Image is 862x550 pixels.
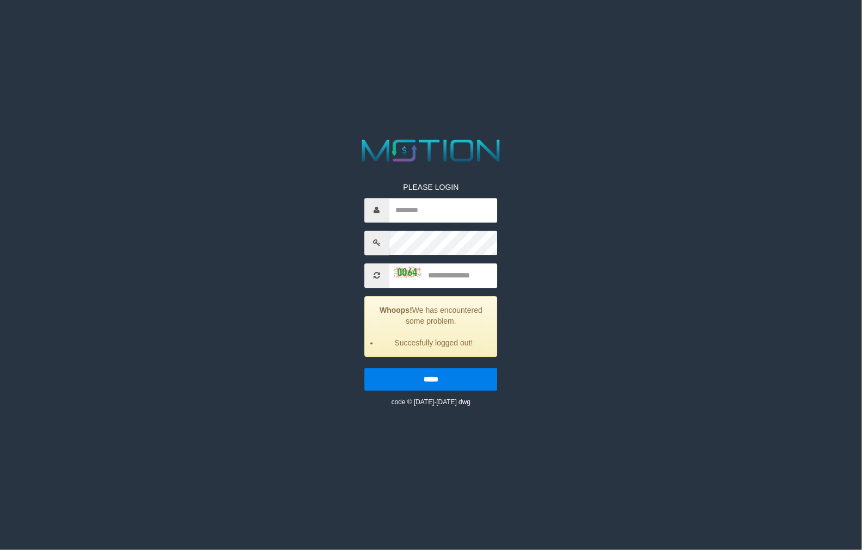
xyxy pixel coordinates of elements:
p: PLEASE LOGIN [365,182,498,193]
li: Succesfully logged out! [379,337,489,348]
div: We has encountered some problem. [365,296,498,357]
img: MOTION_logo.png [356,135,506,165]
small: code © [DATE]-[DATE] dwg [392,398,470,406]
strong: Whoops! [380,306,412,314]
img: captcha [395,267,422,277]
